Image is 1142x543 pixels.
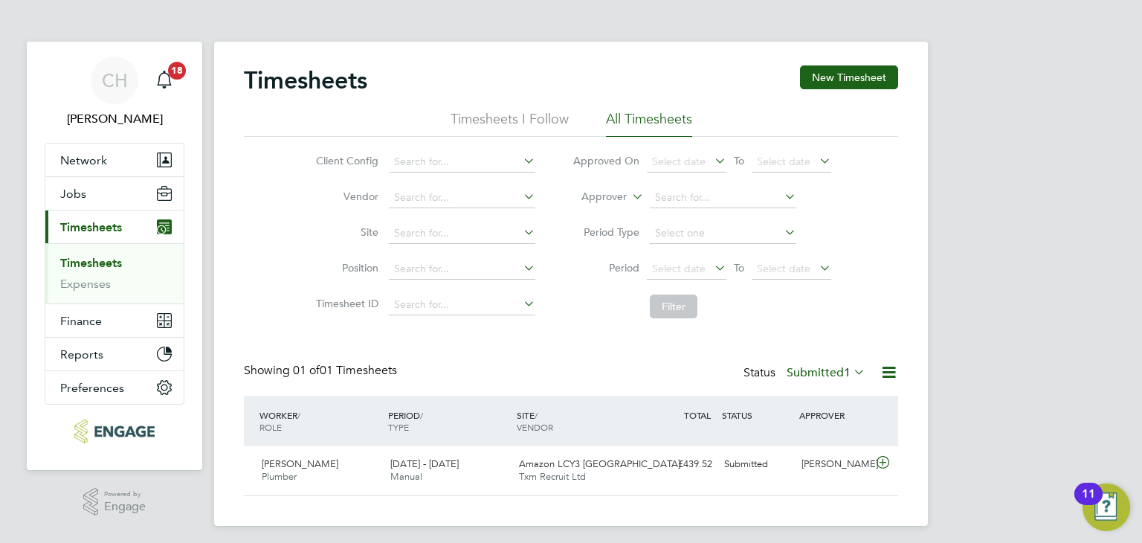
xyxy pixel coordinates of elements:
span: Reports [60,347,103,362]
button: Open Resource Center, 11 new notifications [1083,483,1130,531]
span: Chloe Harding [45,110,184,128]
span: Network [60,153,107,167]
span: TOTAL [684,409,711,421]
span: Powered by [104,488,146,501]
span: Select date [652,262,706,275]
button: Filter [650,295,697,318]
div: [PERSON_NAME] [796,452,873,477]
label: Vendor [312,190,378,203]
span: CH [102,71,128,90]
nav: Main navigation [27,42,202,470]
div: Status [743,363,868,384]
div: SITE [513,402,642,440]
a: 18 [149,57,179,104]
span: Plumber [262,470,297,483]
label: Approver [560,190,627,205]
input: Select one [650,223,796,244]
label: Position [312,261,378,274]
input: Search for... [389,223,535,244]
div: PERIOD [384,402,513,440]
div: £439.52 [641,452,718,477]
input: Search for... [389,152,535,173]
a: Powered byEngage [83,488,146,516]
span: Finance [60,314,102,328]
span: / [420,409,423,421]
a: CH[PERSON_NAME] [45,57,184,128]
span: ROLE [259,421,282,433]
input: Search for... [389,295,535,315]
span: Txm Recruit Ltd [519,470,586,483]
span: Manual [390,470,422,483]
label: Period Type [572,225,639,239]
span: TYPE [388,421,409,433]
button: New Timesheet [800,65,898,89]
span: 01 of [293,363,320,378]
button: Jobs [45,177,184,210]
label: Period [572,261,639,274]
button: Network [45,144,184,176]
div: APPROVER [796,402,873,428]
span: Select date [652,155,706,168]
span: To [729,151,749,170]
div: Submitted [718,452,796,477]
li: Timesheets I Follow [451,110,569,137]
input: Search for... [389,259,535,280]
a: Timesheets [60,256,122,270]
a: Expenses [60,277,111,291]
span: 1 [844,365,851,380]
span: VENDOR [517,421,553,433]
li: All Timesheets [606,110,692,137]
button: Finance [45,304,184,337]
span: [DATE] - [DATE] [390,457,459,470]
span: Engage [104,501,146,513]
span: 18 [168,62,186,80]
span: To [729,258,749,277]
label: Site [312,225,378,239]
div: STATUS [718,402,796,428]
label: Timesheet ID [312,297,378,310]
img: txmrecruit-logo-retina.png [74,420,154,443]
div: Timesheets [45,243,184,303]
label: Submitted [787,365,865,380]
input: Search for... [650,187,796,208]
span: [PERSON_NAME] [262,457,338,470]
h2: Timesheets [244,65,367,95]
span: / [535,409,538,421]
div: 11 [1082,494,1095,513]
a: Go to home page [45,420,184,443]
span: / [297,409,300,421]
span: Select date [757,155,810,168]
span: Timesheets [60,220,122,234]
span: Jobs [60,187,86,201]
input: Search for... [389,187,535,208]
div: WORKER [256,402,384,440]
label: Client Config [312,154,378,167]
span: Select date [757,262,810,275]
span: Amazon LCY3 [GEOGRAPHIC_DATA] [519,457,680,470]
button: Reports [45,338,184,370]
div: Showing [244,363,400,379]
span: Preferences [60,381,124,395]
span: 01 Timesheets [293,363,397,378]
label: Approved On [572,154,639,167]
button: Preferences [45,371,184,404]
button: Timesheets [45,211,184,243]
